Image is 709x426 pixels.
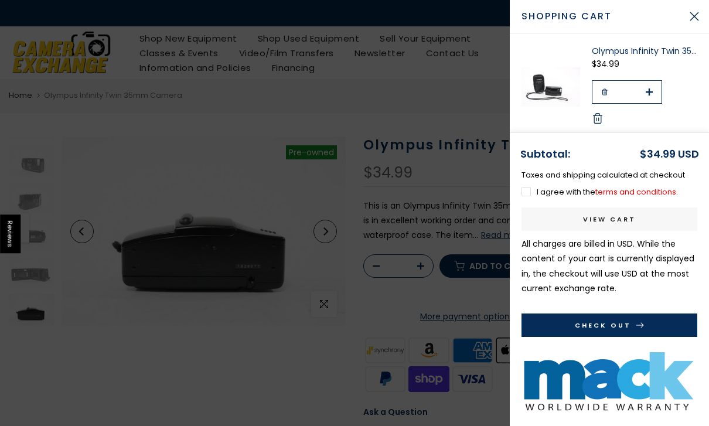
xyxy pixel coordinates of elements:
[520,146,570,161] strong: Subtotal:
[521,45,580,129] img: Olympus Infinity Twin 35mm Camera 35mm Film Cameras - 35mm Point and Shoot Cameras Olympus 1828077
[521,313,697,337] button: Check Out
[521,186,678,197] label: I agree with the .
[592,57,697,71] div: $34.99
[521,168,697,182] p: Taxes and shipping calculated at checkout
[521,349,697,414] img: Mack Used 2 Year Warranty Under $500 Warranty Mack Warranty MACKU259
[595,186,676,197] a: terms and conditions
[592,45,697,57] a: Olympus Infinity Twin 35mm Camera
[640,145,699,163] div: $34.99 USD
[521,9,680,23] span: Shopping cart
[680,2,709,31] button: Close Cart
[521,237,697,296] p: All charges are billed in USD. While the content of your cart is currently displayed in , the che...
[521,207,697,231] a: View cart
